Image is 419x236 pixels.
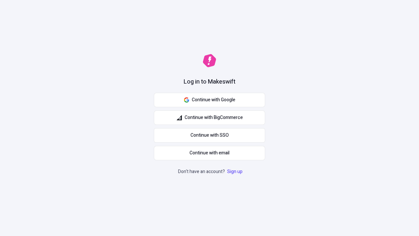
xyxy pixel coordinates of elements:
button: Continue with email [154,146,265,160]
span: Continue with BigCommerce [185,114,243,121]
a: Continue with SSO [154,128,265,143]
button: Continue with Google [154,93,265,107]
p: Don't have an account? [178,168,244,175]
h1: Log in to Makeswift [184,78,235,86]
span: Continue with Google [192,96,235,104]
button: Continue with BigCommerce [154,110,265,125]
a: Sign up [226,168,244,175]
span: Continue with email [190,149,229,157]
